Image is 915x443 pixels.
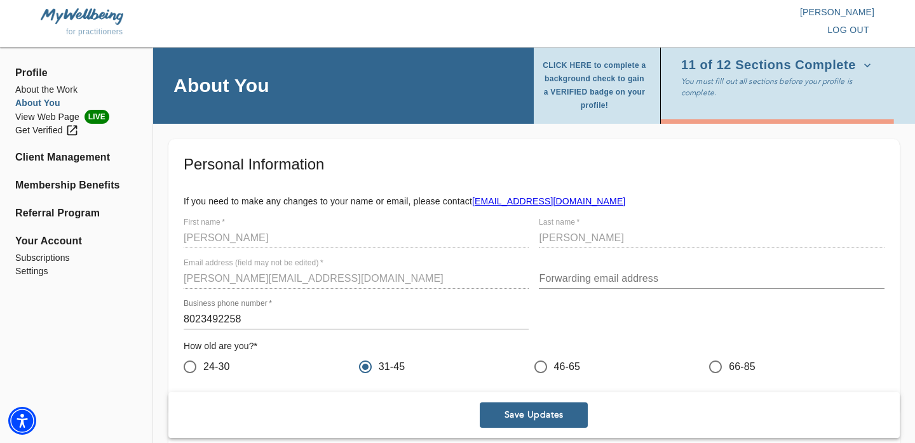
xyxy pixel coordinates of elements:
li: View Web Page [15,110,137,124]
h5: Personal Information [184,154,884,175]
button: 11 of 12 Sections Complete [681,55,876,76]
a: Referral Program [15,206,137,221]
span: 24-30 [203,359,230,374]
p: You must fill out all sections before your profile is complete. [681,76,879,98]
div: Get Verified [15,124,79,137]
button: CLICK HERE to complete a background check to gain a VERIFIED badge on your profile! [541,55,653,116]
h4: About You [173,74,269,97]
span: 31-45 [379,359,405,374]
a: About You [15,96,137,110]
p: [PERSON_NAME] [457,6,874,18]
span: Your Account [15,234,137,249]
a: Settings [15,265,137,278]
label: First name [184,219,225,227]
span: Save Updates [485,409,583,421]
label: Email address (field may not be edited) [184,260,323,267]
span: CLICK HERE to complete a background check to gain a VERIFIED badge on your profile! [541,59,647,112]
a: Get Verified [15,124,137,137]
span: 46-65 [554,359,581,374]
span: for practitioners [66,27,123,36]
p: If you need to make any changes to your name or email, please contact [184,195,884,208]
span: Profile [15,65,137,81]
h6: How old are you? * [184,340,884,354]
a: View Web PageLIVE [15,110,137,124]
img: MyWellbeing [41,8,123,24]
button: Save Updates [480,402,588,428]
label: Last name [539,219,579,227]
a: About the Work [15,83,137,96]
span: 66-85 [729,359,756,374]
span: 11 of 12 Sections Complete [681,59,871,72]
div: Accessibility Menu [8,407,36,435]
label: Business phone number [184,300,272,308]
button: log out [822,18,874,42]
span: LIVE [85,110,109,124]
a: Membership Benefits [15,178,137,193]
a: Subscriptions [15,251,137,265]
span: log out [827,22,869,38]
a: [EMAIL_ADDRESS][DOMAIN_NAME] [472,196,625,206]
a: Client Management [15,150,137,165]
